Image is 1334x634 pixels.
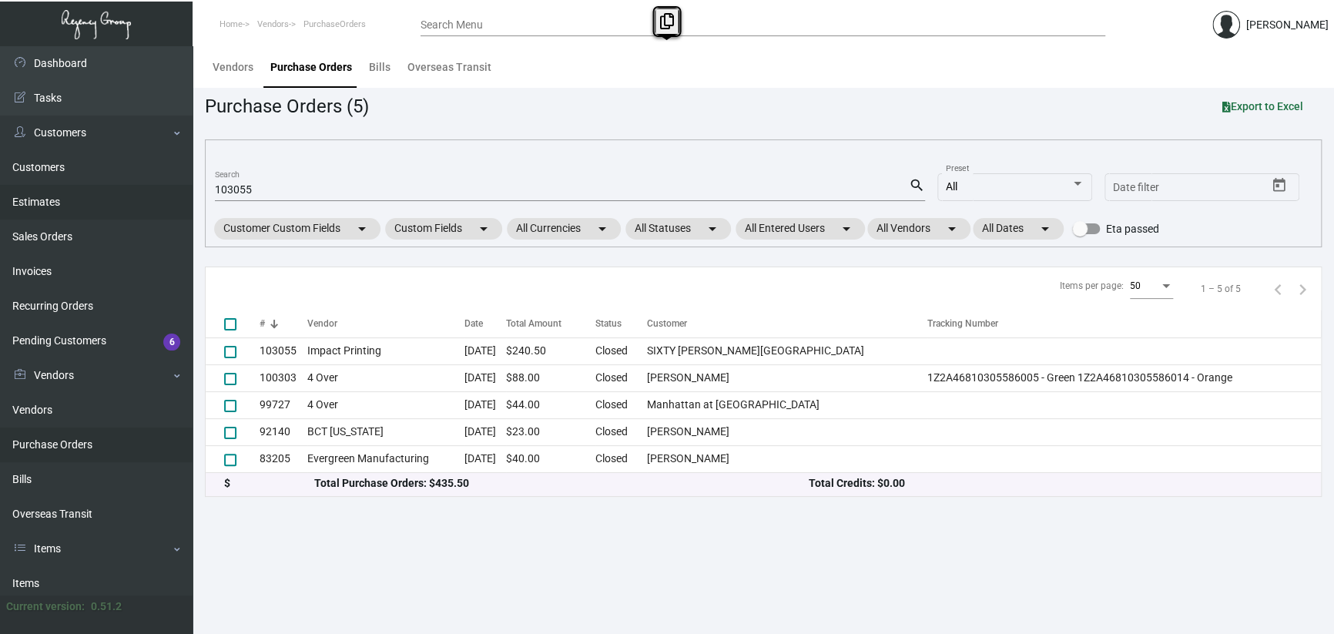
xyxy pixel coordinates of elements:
[946,180,957,193] span: All
[260,317,265,330] div: #
[307,364,464,391] td: 4 Over
[927,317,998,330] div: Tracking Number
[1265,277,1290,301] button: Previous page
[260,364,307,391] td: 100303
[837,220,856,238] mat-icon: arrow_drop_down
[464,317,483,330] div: Date
[973,218,1064,240] mat-chip: All Dates
[507,218,621,240] mat-chip: All Currencies
[647,391,927,418] td: Manhattan at [GEOGRAPHIC_DATA]
[1267,173,1292,198] button: Open calendar
[464,445,506,472] td: [DATE]
[205,92,369,120] div: Purchase Orders (5)
[595,337,647,364] td: Closed
[736,218,865,240] mat-chip: All Entered Users
[220,19,243,29] span: Home
[260,391,307,418] td: 99727
[464,364,506,391] td: [DATE]
[943,220,961,238] mat-icon: arrow_drop_down
[1036,220,1054,238] mat-icon: arrow_drop_down
[595,418,647,445] td: Closed
[703,220,722,238] mat-icon: arrow_drop_down
[270,59,352,75] div: Purchase Orders
[1106,220,1159,238] span: Eta passed
[385,218,502,240] mat-chip: Custom Fields
[307,391,464,418] td: 4 Over
[506,337,595,364] td: $240.50
[91,599,122,615] div: 0.51.2
[593,220,612,238] mat-icon: arrow_drop_down
[927,317,1321,330] div: Tracking Number
[464,317,506,330] div: Date
[927,364,1321,391] td: 1Z2A46810305586005 - Green 1Z2A46810305586014 - Orange
[464,337,506,364] td: [DATE]
[647,317,687,330] div: Customer
[867,218,970,240] mat-chip: All Vendors
[1060,279,1124,293] div: Items per page:
[1212,11,1240,39] img: admin@bootstrapmaster.com
[307,337,464,364] td: Impact Printing
[647,364,927,391] td: [PERSON_NAME]
[1201,282,1241,296] div: 1 – 5 of 5
[260,337,307,364] td: 103055
[647,418,927,445] td: [PERSON_NAME]
[257,19,289,29] span: Vendors
[314,475,809,491] div: Total Purchase Orders: $435.50
[407,59,491,75] div: Overseas Transit
[1113,182,1161,194] input: Start date
[1174,182,1248,194] input: End date
[625,218,731,240] mat-chip: All Statuses
[506,391,595,418] td: $44.00
[353,220,371,238] mat-icon: arrow_drop_down
[595,317,622,330] div: Status
[474,220,493,238] mat-icon: arrow_drop_down
[213,59,253,75] div: Vendors
[595,391,647,418] td: Closed
[369,59,390,75] div: Bills
[464,391,506,418] td: [DATE]
[647,317,927,330] div: Customer
[647,337,927,364] td: SIXTY [PERSON_NAME][GEOGRAPHIC_DATA]
[260,418,307,445] td: 92140
[808,475,1302,491] div: Total Credits: $0.00
[506,445,595,472] td: $40.00
[307,317,337,330] div: Vendor
[595,317,647,330] div: Status
[1130,281,1173,292] mat-select: Items per page:
[909,176,925,195] mat-icon: search
[1222,100,1303,112] span: Export to Excel
[307,445,464,472] td: Evergreen Manufacturing
[1210,92,1316,120] button: Export to Excel
[307,317,464,330] div: Vendor
[6,599,85,615] div: Current version:
[224,475,314,491] div: $
[506,364,595,391] td: $88.00
[506,317,595,330] div: Total Amount
[214,218,380,240] mat-chip: Customer Custom Fields
[307,418,464,445] td: BCT [US_STATE]
[506,418,595,445] td: $23.00
[464,418,506,445] td: [DATE]
[647,445,927,472] td: [PERSON_NAME]
[303,19,366,29] span: PurchaseOrders
[260,445,307,472] td: 83205
[1130,280,1141,291] span: 50
[595,364,647,391] td: Closed
[260,317,307,330] div: #
[660,13,674,29] i: Copy
[595,445,647,472] td: Closed
[1246,17,1329,33] div: [PERSON_NAME]
[1290,277,1315,301] button: Next page
[506,317,561,330] div: Total Amount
